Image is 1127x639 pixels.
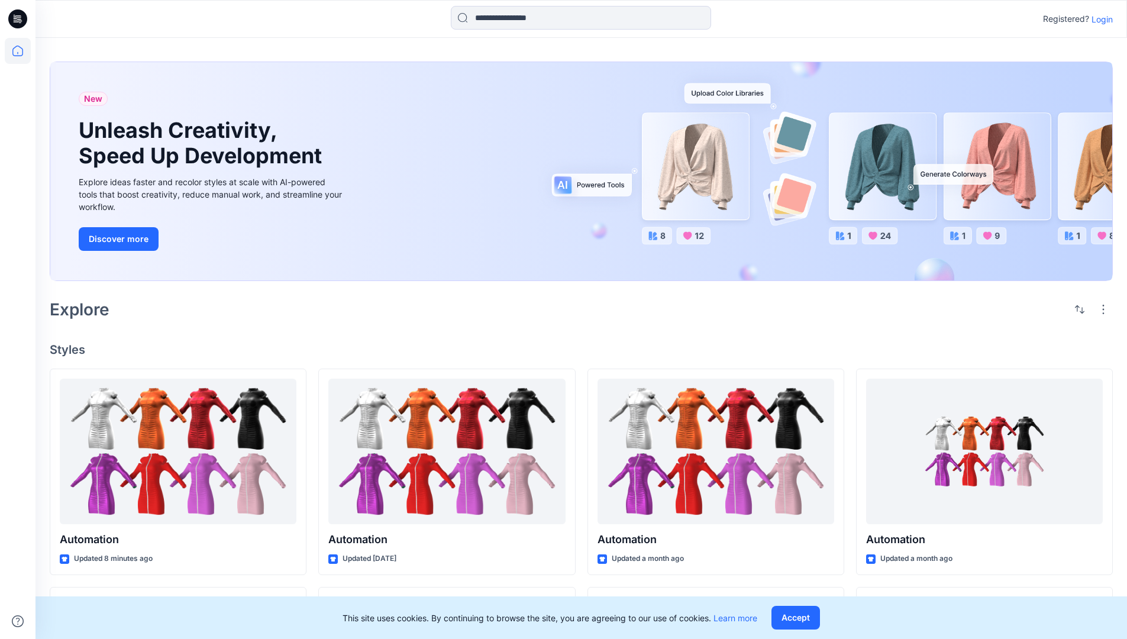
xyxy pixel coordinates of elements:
[60,531,296,548] p: Automation
[343,612,757,624] p: This site uses cookies. By continuing to browse the site, you are agreeing to our use of cookies.
[598,379,834,525] a: Automation
[328,531,565,548] p: Automation
[771,606,820,630] button: Accept
[1043,12,1089,26] p: Registered?
[328,379,565,525] a: Automation
[880,553,952,565] p: Updated a month ago
[713,613,757,623] a: Learn more
[79,118,327,169] h1: Unleash Creativity, Speed Up Development
[79,227,345,251] a: Discover more
[866,531,1103,548] p: Automation
[79,176,345,213] div: Explore ideas faster and recolor styles at scale with AI-powered tools that boost creativity, red...
[60,379,296,525] a: Automation
[50,343,1113,357] h4: Styles
[79,227,159,251] button: Discover more
[84,92,102,106] span: New
[74,553,153,565] p: Updated 8 minutes ago
[612,553,684,565] p: Updated a month ago
[343,553,396,565] p: Updated [DATE]
[1092,13,1113,25] p: Login
[866,379,1103,525] a: Automation
[598,531,834,548] p: Automation
[50,300,109,319] h2: Explore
